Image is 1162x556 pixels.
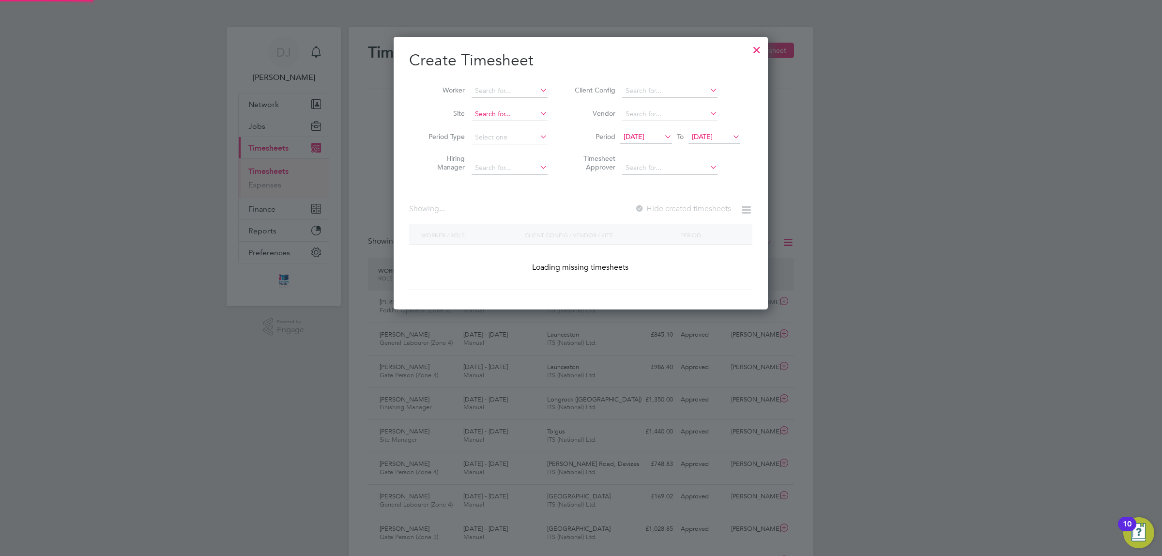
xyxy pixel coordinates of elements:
label: Period [572,132,615,141]
h2: Create Timesheet [409,50,752,71]
div: Showing [409,204,447,214]
label: Period Type [421,132,465,141]
label: Hiring Manager [421,154,465,171]
label: Vendor [572,109,615,118]
span: To [674,130,687,143]
label: Timesheet Approver [572,154,615,171]
label: Hide created timesheets [635,204,731,214]
input: Search for... [472,84,548,98]
input: Search for... [622,161,718,175]
div: 10 [1123,524,1131,537]
label: Site [421,109,465,118]
span: [DATE] [624,132,644,141]
label: Client Config [572,86,615,94]
input: Search for... [622,84,718,98]
input: Search for... [472,108,548,121]
input: Search for... [472,161,548,175]
input: Select one [472,131,548,144]
span: ... [439,204,445,214]
button: Open Resource Center, 10 new notifications [1123,517,1154,548]
input: Search for... [622,108,718,121]
span: [DATE] [692,132,713,141]
label: Worker [421,86,465,94]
